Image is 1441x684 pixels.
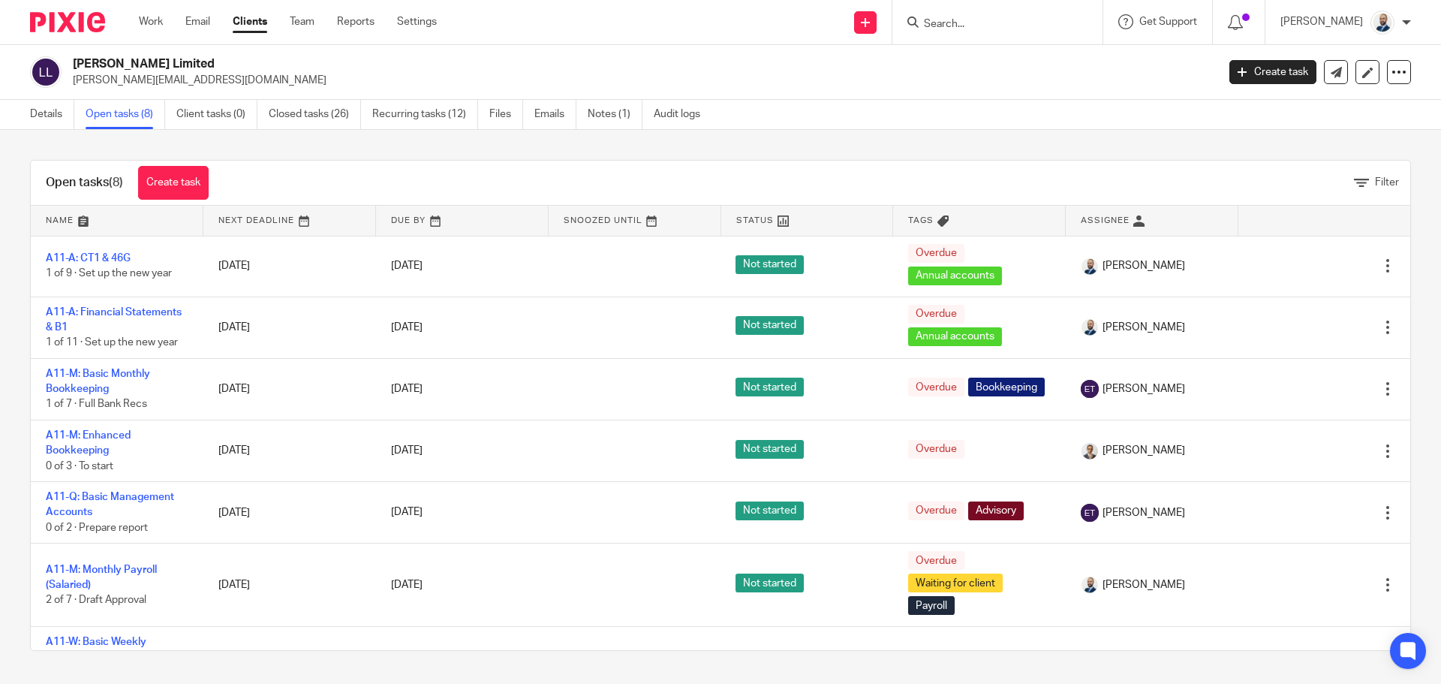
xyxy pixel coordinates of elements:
[1081,576,1099,594] img: Mark%20LI%20profiler.png
[30,100,74,129] a: Details
[337,14,375,29] a: Reports
[968,502,1024,520] span: Advisory
[46,253,131,264] a: A11-A: CT1 & 46G
[654,100,711,129] a: Audit logs
[736,378,804,396] span: Not started
[1280,14,1363,29] p: [PERSON_NAME]
[46,307,182,333] a: A11-A: Financial Statements & B1
[46,175,123,191] h1: Open tasks
[46,595,146,606] span: 2 of 7 · Draft Approval
[908,216,934,224] span: Tags
[1375,177,1399,188] span: Filter
[391,322,423,333] span: [DATE]
[736,502,804,520] span: Not started
[908,596,955,615] span: Payroll
[1103,381,1185,396] span: [PERSON_NAME]
[489,100,523,129] a: Files
[736,255,804,274] span: Not started
[908,305,964,324] span: Overdue
[908,267,1002,285] span: Annual accounts
[203,236,376,297] td: [DATE]
[1103,577,1185,592] span: [PERSON_NAME]
[30,56,62,88] img: svg%3E
[138,166,209,200] a: Create task
[908,574,1003,592] span: Waiting for client
[908,244,964,263] span: Overdue
[922,18,1057,32] input: Search
[185,14,210,29] a: Email
[736,216,774,224] span: Status
[73,73,1207,88] p: [PERSON_NAME][EMAIL_ADDRESS][DOMAIN_NAME]
[564,216,642,224] span: Snoozed Until
[736,440,804,459] span: Not started
[269,100,361,129] a: Closed tasks (26)
[46,565,157,590] a: A11-M: Monthly Payroll (Salaried)
[203,297,376,358] td: [DATE]
[391,261,423,271] span: [DATE]
[233,14,267,29] a: Clients
[290,14,314,29] a: Team
[391,445,423,456] span: [DATE]
[73,56,980,72] h2: [PERSON_NAME] Limited
[46,399,147,410] span: 1 of 7 · Full Bank Recs
[1081,442,1099,460] img: Mark%20LI%20profiler%20(1).png
[908,327,1002,346] span: Annual accounts
[46,523,148,533] span: 0 of 2 · Prepare report
[908,551,964,570] span: Overdue
[1081,318,1099,336] img: Mark%20LI%20profiler.png
[46,492,174,517] a: A11-Q: Basic Management Accounts
[1139,17,1197,27] span: Get Support
[30,12,105,32] img: Pixie
[1103,505,1185,520] span: [PERSON_NAME]
[203,358,376,420] td: [DATE]
[1229,60,1316,84] a: Create task
[391,580,423,590] span: [DATE]
[46,369,150,394] a: A11-M: Basic Monthly Bookkeeping
[588,100,642,129] a: Notes (1)
[176,100,257,129] a: Client tasks (0)
[1081,380,1099,398] img: svg%3E
[534,100,576,129] a: Emails
[46,269,172,279] span: 1 of 9 · Set up the new year
[1103,443,1185,458] span: [PERSON_NAME]
[46,430,131,456] a: A11-M: Enhanced Bookkeeping
[372,100,478,129] a: Recurring tasks (12)
[391,384,423,394] span: [DATE]
[908,440,964,459] span: Overdue
[736,574,804,592] span: Not started
[1081,504,1099,522] img: svg%3E
[46,637,146,662] a: A11-W: Basic Weekly Bookkeeping
[1103,258,1185,273] span: [PERSON_NAME]
[1081,258,1099,276] img: Mark%20LI%20profiler.png
[908,502,964,520] span: Overdue
[968,378,1045,396] span: Bookkeeping
[139,14,163,29] a: Work
[203,482,376,544] td: [DATE]
[1103,320,1185,335] span: [PERSON_NAME]
[391,508,423,518] span: [DATE]
[46,461,113,472] span: 0 of 3 · To start
[397,14,437,29] a: Settings
[46,337,178,348] span: 1 of 11 · Set up the new year
[1370,11,1394,35] img: Mark%20LI%20profiler.png
[203,420,376,481] td: [DATE]
[203,544,376,627] td: [DATE]
[908,378,964,396] span: Overdue
[109,176,123,188] span: (8)
[86,100,165,129] a: Open tasks (8)
[736,316,804,335] span: Not started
